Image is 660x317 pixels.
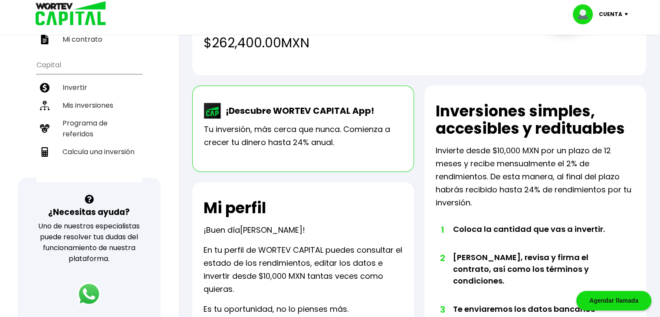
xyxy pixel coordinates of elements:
a: Mi contrato [36,30,142,48]
img: wortev-capital-app-icon [204,103,221,119]
img: calculadora-icon.17d418c4.svg [40,147,49,157]
span: 1 [440,223,444,236]
p: En tu perfil de WORTEV CAPITAL puedes consultar el estado de los rendimientos, editar los datos e... [204,244,403,296]
span: [PERSON_NAME] [240,225,302,235]
img: logos_whatsapp-icon.242b2217.svg [77,282,101,306]
span: 3 [440,303,444,316]
ul: Capital [36,55,142,182]
span: 2 [440,251,444,264]
p: ¡Buen día ! [204,224,305,237]
a: Programa de referidos [36,114,142,143]
img: icon-down [622,13,634,16]
img: recomiendanos-icon.9b8e9327.svg [40,124,49,133]
img: profile-image [573,4,599,24]
p: Cuenta [599,8,622,21]
li: Coloca la cantidad que vas a invertir. [453,223,615,251]
img: inversiones-icon.6695dc30.svg [40,101,49,110]
h4: $262,400.00 MXN [204,33,523,53]
a: Mis inversiones [36,96,142,114]
a: Invertir [36,79,142,96]
p: Uno de nuestros especialistas puede resolver tus dudas del funcionamiento de nuestra plataforma. [29,221,149,264]
p: ¡Descubre WORTEV CAPITAL App! [221,104,374,117]
h3: ¿Necesitas ayuda? [48,206,130,218]
h2: Mi perfil [204,199,266,217]
li: [PERSON_NAME], revisa y firma el contrato, así como los términos y condiciones. [453,251,615,303]
p: Tu inversión, más cerca que nunca. Comienza a crecer tu dinero hasta 24% anual. [204,123,402,149]
img: contrato-icon.f2db500c.svg [40,35,49,44]
p: Invierte desde $10,000 MXN por un plazo de 12 meses y recibe mensualmente el 2% de rendimientos. ... [436,144,635,209]
img: invertir-icon.b3b967d7.svg [40,83,49,92]
p: Es tu oportunidad, no lo pienses más. [204,303,348,316]
a: Calcula una inversión [36,143,142,161]
div: Agendar llamada [576,291,651,310]
h2: Inversiones simples, accesibles y redituables [436,102,635,137]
